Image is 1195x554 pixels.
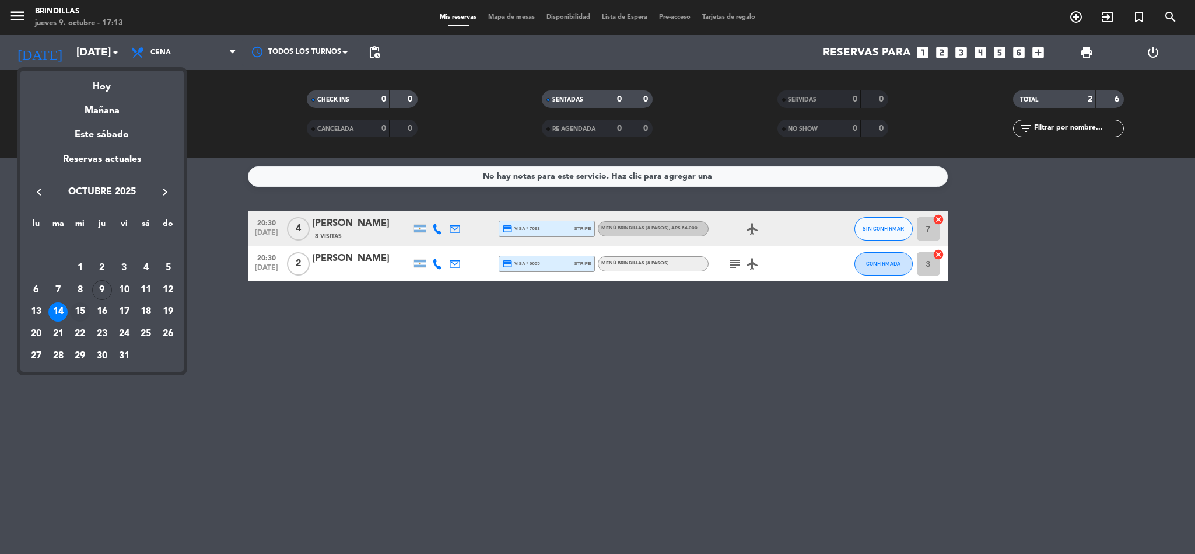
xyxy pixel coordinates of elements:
[47,217,69,235] th: martes
[157,257,179,279] td: 5 de octubre de 2025
[155,184,176,200] button: keyboard_arrow_right
[50,184,155,200] span: octubre 2025
[69,257,91,279] td: 1 de octubre de 2025
[136,280,156,300] div: 11
[91,217,113,235] th: jueves
[92,302,112,322] div: 16
[25,279,47,301] td: 6 de octubre de 2025
[157,301,179,323] td: 19 de octubre de 2025
[26,346,46,366] div: 27
[114,280,134,300] div: 10
[157,323,179,345] td: 26 de octubre de 2025
[70,258,90,278] div: 1
[29,184,50,200] button: keyboard_arrow_left
[26,302,46,322] div: 13
[69,323,91,345] td: 22 de octubre de 2025
[136,324,156,344] div: 25
[20,95,184,119] div: Mañana
[70,280,90,300] div: 8
[114,346,134,366] div: 31
[135,217,157,235] th: sábado
[26,324,46,344] div: 20
[158,280,178,300] div: 12
[157,279,179,301] td: 12 de octubre de 2025
[113,301,135,323] td: 17 de octubre de 2025
[92,258,112,278] div: 2
[158,185,172,199] i: keyboard_arrow_right
[70,302,90,322] div: 15
[135,257,157,279] td: 4 de octubre de 2025
[114,258,134,278] div: 3
[158,302,178,322] div: 19
[25,301,47,323] td: 13 de octubre de 2025
[135,301,157,323] td: 18 de octubre de 2025
[48,346,68,366] div: 28
[20,152,184,176] div: Reservas actuales
[92,324,112,344] div: 23
[91,345,113,367] td: 30 de octubre de 2025
[114,302,134,322] div: 17
[113,345,135,367] td: 31 de octubre de 2025
[47,345,69,367] td: 28 de octubre de 2025
[113,279,135,301] td: 10 de octubre de 2025
[113,217,135,235] th: viernes
[92,280,112,300] div: 9
[25,217,47,235] th: lunes
[25,235,179,257] td: OCT.
[113,323,135,345] td: 24 de octubre de 2025
[47,301,69,323] td: 14 de octubre de 2025
[135,323,157,345] td: 25 de octubre de 2025
[92,346,112,366] div: 30
[91,279,113,301] td: 9 de octubre de 2025
[47,323,69,345] td: 21 de octubre de 2025
[136,302,156,322] div: 18
[69,279,91,301] td: 8 de octubre de 2025
[47,279,69,301] td: 7 de octubre de 2025
[48,302,68,322] div: 14
[25,345,47,367] td: 27 de octubre de 2025
[69,301,91,323] td: 15 de octubre de 2025
[20,71,184,95] div: Hoy
[158,324,178,344] div: 26
[69,217,91,235] th: miércoles
[26,280,46,300] div: 6
[25,323,47,345] td: 20 de octubre de 2025
[70,324,90,344] div: 22
[157,217,179,235] th: domingo
[20,119,184,151] div: Este sábado
[48,324,68,344] div: 21
[158,258,178,278] div: 5
[91,323,113,345] td: 23 de octubre de 2025
[32,185,46,199] i: keyboard_arrow_left
[48,280,68,300] div: 7
[135,279,157,301] td: 11 de octubre de 2025
[91,257,113,279] td: 2 de octubre de 2025
[91,301,113,323] td: 16 de octubre de 2025
[69,345,91,367] td: 29 de octubre de 2025
[113,257,135,279] td: 3 de octubre de 2025
[114,324,134,344] div: 24
[136,258,156,278] div: 4
[70,346,90,366] div: 29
